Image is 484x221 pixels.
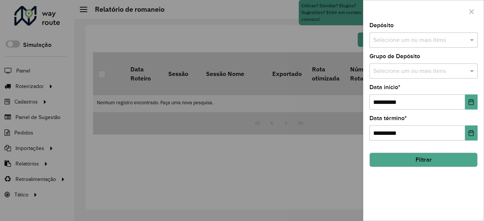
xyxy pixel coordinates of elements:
label: Depósito [369,21,394,30]
label: Data término [369,114,407,123]
button: Filtrar [369,153,478,167]
button: Choose Date [465,94,478,110]
label: Grupo de Depósito [369,52,420,61]
button: Choose Date [465,125,478,141]
label: Data início [369,83,400,92]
